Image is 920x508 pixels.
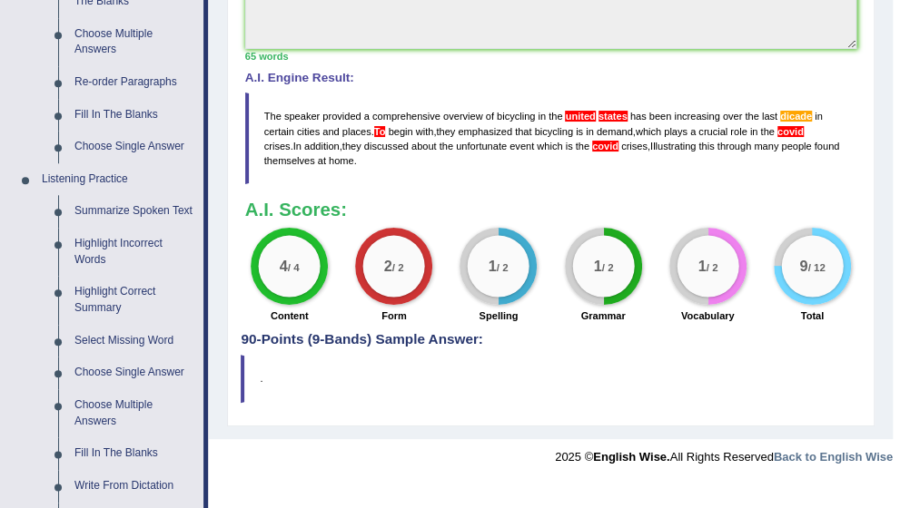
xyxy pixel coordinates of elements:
[304,141,340,151] span: addition
[777,126,804,137] span: Did you mean “COVID-19” or the alternative spelling “Covid-19” (= coronavirus)?
[664,126,688,137] span: plays
[781,141,811,151] span: people
[690,126,696,137] span: a
[780,111,812,122] span: Possible spelling mistake found. (did you mean: decade)
[66,99,203,132] a: Fill In The Blanks
[807,261,825,273] small: / 12
[392,261,404,273] small: / 2
[630,111,647,122] span: has
[586,126,594,137] span: in
[538,111,546,122] span: in
[814,141,839,151] span: found
[593,258,601,274] big: 1
[264,155,315,166] span: themselves
[774,450,893,464] a: Back to English Wise
[754,141,778,151] span: many
[66,131,203,163] a: Choose Single Answer
[549,111,562,122] span: the
[364,111,370,122] span: a
[723,111,743,122] span: over
[322,111,361,122] span: provided
[241,355,860,402] blockquote: .
[66,389,203,437] a: Choose Multiple Answers
[284,111,320,122] span: speaker
[486,111,494,122] span: of
[799,258,807,274] big: 9
[698,141,714,151] span: this
[318,155,326,166] span: at
[534,126,572,137] span: bicycling
[760,126,774,137] span: the
[456,141,507,151] span: unfortunate
[322,126,339,137] span: and
[329,155,354,166] span: home
[416,126,434,137] span: with
[66,18,203,66] a: Choose Multiple Answers
[497,261,509,273] small: / 2
[489,258,497,274] big: 1
[271,308,309,323] label: Content
[745,111,758,122] span: the
[717,141,751,151] span: through
[621,141,648,151] span: crises
[384,258,392,274] big: 2
[245,200,347,220] b: A.I. Scores:
[374,126,386,137] span: Add a space between sentences. (did you mean: To)
[411,141,437,151] span: about
[576,141,589,151] span: the
[596,111,598,122] span: Capitalize the proper noun “United States”. (did you mean: United States)
[555,439,893,465] div: 2025 © All Rights Reserved
[245,72,857,85] h4: A.I. Engine Result:
[636,126,661,137] span: which
[597,126,633,137] span: demand
[697,258,706,274] big: 1
[34,163,203,196] a: Listening Practice
[576,126,583,137] span: is
[66,437,203,470] a: Fill In The Blanks
[537,141,562,151] span: which
[443,111,483,122] span: overview
[381,308,407,323] label: Form
[342,141,361,151] span: they
[458,126,512,137] span: emphasized
[297,126,320,137] span: cities
[565,111,595,122] span: Capitalize the proper noun “United States”. (did you mean: United States)
[649,111,672,122] span: been
[66,325,203,357] a: Select Missing Word
[342,126,371,137] span: places
[264,141,291,151] span: crises
[436,126,455,137] span: they
[580,308,625,323] label: Grammar
[515,126,531,137] span: that
[800,308,824,323] label: Total
[509,141,534,151] span: event
[288,261,300,273] small: / 4
[372,111,440,122] span: comprehensive
[706,261,717,273] small: / 2
[650,141,696,151] span: Illustrating
[601,261,613,273] small: / 2
[293,141,302,151] span: In
[815,111,823,122] span: in
[593,450,669,464] strong: English Wise.
[598,111,628,122] span: Capitalize the proper noun “United States”. (did you mean: United States)
[66,470,203,503] a: Write From Dictation
[674,111,719,122] span: increasing
[762,111,777,122] span: last
[698,126,727,137] span: crucial
[264,111,282,122] span: The
[264,126,294,137] span: certain
[66,228,203,276] a: Highlight Incorrect Words
[565,141,572,151] span: is
[245,49,857,63] div: 65 words
[66,195,203,228] a: Summarize Spoken Text
[730,126,747,137] span: role
[66,66,203,99] a: Re-order Paragraphs
[479,308,518,323] label: Spelling
[66,276,203,324] a: Highlight Correct Summary
[681,308,735,323] label: Vocabulary
[388,126,412,137] span: begin
[364,141,409,151] span: discussed
[497,111,535,122] span: bicycling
